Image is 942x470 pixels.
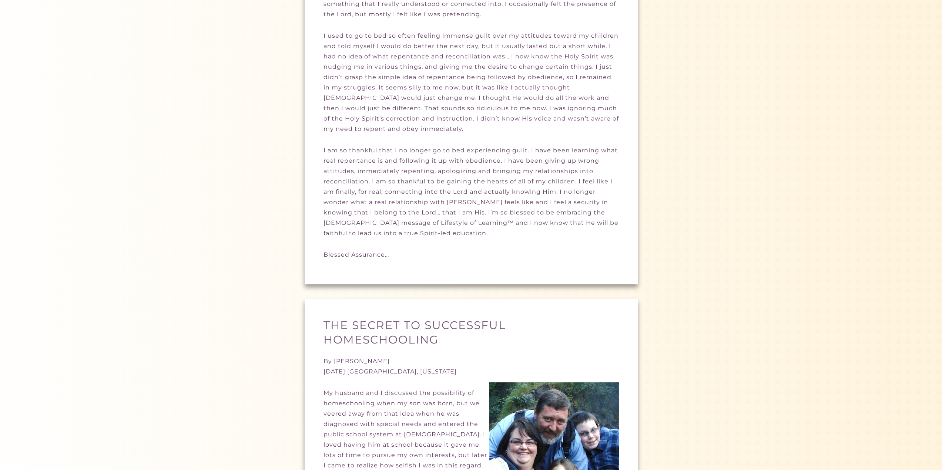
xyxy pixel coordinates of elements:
[324,318,619,351] h1: THE SECRET TO SUCCESSFUL HOMESCHOOLING
[324,140,619,244] p: I am so thankful that I no longer go to bed experiencing guilt. I have been learning what real re...
[324,244,619,266] p: Blessed Assurance…
[324,351,619,382] p: By [PERSON_NAME] [DATE] [GEOGRAPHIC_DATA], [US_STATE]
[324,25,619,140] p: I used to go to bed so often feeling immense guilt over my attitudes toward my children and told ...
